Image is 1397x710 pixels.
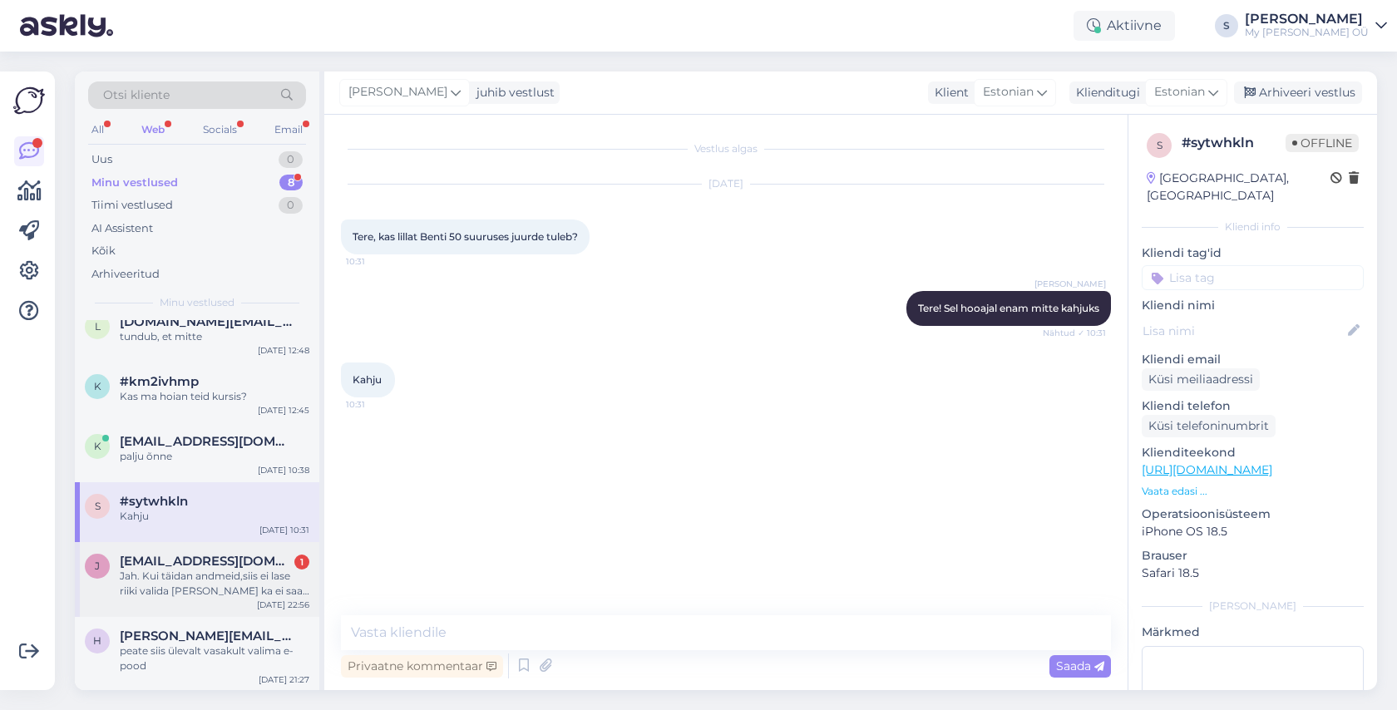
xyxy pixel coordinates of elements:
[983,83,1034,101] span: Estonian
[138,119,168,141] div: Web
[1154,83,1205,101] span: Estonian
[1142,624,1364,641] p: Märkmed
[1056,658,1104,673] span: Saada
[1142,505,1364,523] p: Operatsioonisüsteem
[341,176,1111,191] div: [DATE]
[120,434,293,449] span: kerli.raudsepp@gmail.com
[1142,462,1272,477] a: [URL][DOMAIN_NAME]
[258,404,309,417] div: [DATE] 12:45
[259,524,309,536] div: [DATE] 10:31
[1142,599,1364,614] div: [PERSON_NAME]
[1142,565,1364,582] p: Safari 18.5
[160,295,234,310] span: Minu vestlused
[258,344,309,357] div: [DATE] 12:48
[279,151,303,168] div: 0
[1142,265,1364,290] input: Lisa tag
[95,500,101,512] span: s
[91,243,116,259] div: Kõik
[120,389,309,404] div: Kas ma hoian teid kursis?
[120,329,309,344] div: tundub, et mitte
[1142,547,1364,565] p: Brauser
[1215,14,1238,37] div: S
[120,449,309,464] div: palju õnne
[1245,12,1387,39] a: [PERSON_NAME]My [PERSON_NAME] OÜ
[1142,351,1364,368] p: Kliendi email
[1142,244,1364,262] p: Kliendi tag'id
[94,380,101,392] span: k
[259,673,309,686] div: [DATE] 21:27
[353,373,382,386] span: Kahju
[91,266,160,283] div: Arhiveeritud
[1157,139,1163,151] span: s
[1245,12,1369,26] div: [PERSON_NAME]
[120,374,199,389] span: #km2ivhmp
[1142,523,1364,540] p: iPhone OS 18.5
[1245,26,1369,39] div: My [PERSON_NAME] OÜ
[1142,444,1364,461] p: Klienditeekond
[103,86,170,104] span: Otsi kliente
[1182,133,1286,153] div: # sytwhkln
[271,119,306,141] div: Email
[470,84,555,101] div: juhib vestlust
[1142,219,1364,234] div: Kliendi info
[1147,170,1330,205] div: [GEOGRAPHIC_DATA], [GEOGRAPHIC_DATA]
[1069,84,1140,101] div: Klienditugi
[95,560,100,572] span: j
[279,175,303,191] div: 8
[341,141,1111,156] div: Vestlus algas
[120,554,293,569] span: juliaoja91@gmail.com
[928,84,969,101] div: Klient
[346,255,408,268] span: 10:31
[1143,322,1345,340] input: Lisa nimi
[258,464,309,476] div: [DATE] 10:38
[120,629,293,643] span: helen.kinep@mail.ee
[91,197,173,214] div: Tiimi vestlused
[95,320,101,333] span: l
[91,151,112,168] div: Uus
[918,302,1099,314] span: Tere! Sel hooajal enam mitte kahjuks
[1142,484,1364,499] p: Vaata edasi ...
[257,599,309,611] div: [DATE] 22:56
[1034,278,1106,290] span: [PERSON_NAME]
[341,655,503,678] div: Privaatne kommentaar
[120,569,309,599] div: Jah. Kui täidan andmeid,siis ei lase riiki valida [PERSON_NAME] ka ei saa kuna see tärniga. Ürita...
[1142,415,1276,437] div: Küsi telefoninumbrit
[1142,397,1364,415] p: Kliendi telefon
[93,634,101,647] span: h
[13,85,45,116] img: Askly Logo
[88,119,107,141] div: All
[120,643,309,673] div: peate siis ülevalt vasakult valima e-pood
[120,509,309,524] div: Kahju
[1074,11,1175,41] div: Aktiivne
[200,119,240,141] div: Socials
[294,555,309,569] div: 1
[1142,368,1260,391] div: Küsi meiliaadressi
[348,83,447,101] span: [PERSON_NAME]
[120,494,188,509] span: #sytwhkln
[91,175,178,191] div: Minu vestlused
[91,220,153,237] div: AI Assistent
[353,230,578,243] span: Tere, kas lillat Benti 50 suuruses juurde tuleb?
[346,398,408,411] span: 10:31
[1043,327,1106,339] span: Nähtud ✓ 10:31
[94,440,101,452] span: k
[1286,134,1359,152] span: Offline
[120,314,293,329] span: lehes.ly@gmail.com
[1234,81,1362,104] div: Arhiveeri vestlus
[279,197,303,214] div: 0
[1142,297,1364,314] p: Kliendi nimi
